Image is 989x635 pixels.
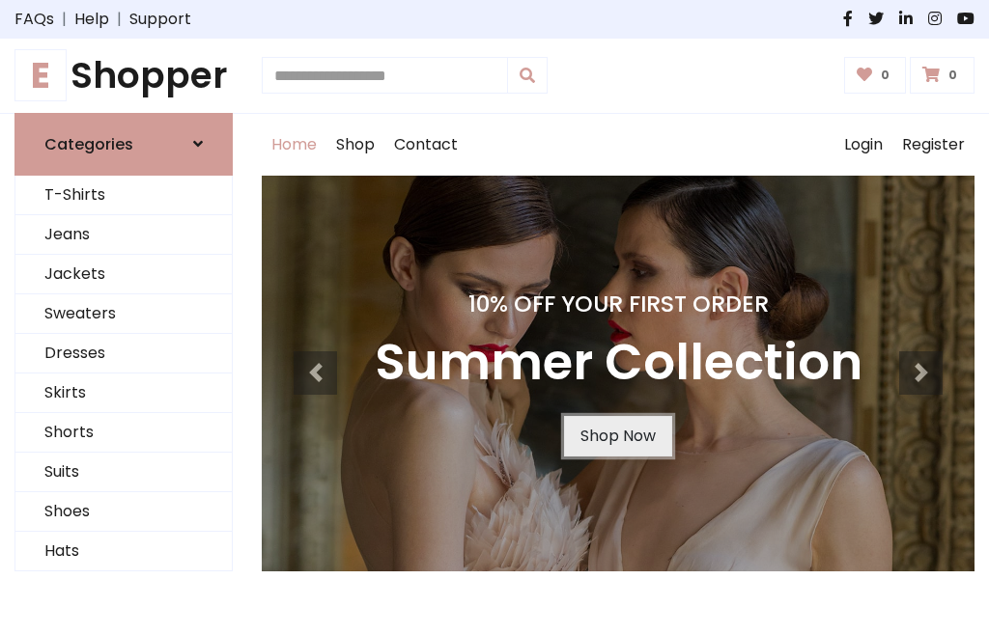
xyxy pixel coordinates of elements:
a: Sweaters [15,294,232,334]
a: 0 [844,57,907,94]
a: Jackets [15,255,232,294]
a: Register [892,114,975,176]
span: | [109,8,129,31]
a: Hats [15,532,232,571]
h6: Categories [44,135,133,153]
a: Home [262,114,326,176]
a: 0 [910,57,975,94]
a: Shop [326,114,384,176]
a: T-Shirts [15,176,232,215]
span: E [14,49,67,101]
a: Shorts [15,413,232,453]
a: Suits [15,453,232,492]
span: | [54,8,74,31]
a: Contact [384,114,467,176]
a: Skirts [15,373,232,413]
a: Shop Now [564,416,672,456]
a: Categories [14,113,233,176]
a: FAQs [14,8,54,31]
span: 0 [876,67,894,84]
h1: Shopper [14,54,233,97]
span: 0 [944,67,962,84]
a: Jeans [15,215,232,255]
h3: Summer Collection [375,333,862,393]
a: Login [834,114,892,176]
a: Dresses [15,334,232,373]
a: EShopper [14,54,233,97]
h4: 10% Off Your First Order [375,290,862,317]
a: Shoes [15,492,232,532]
a: Support [129,8,191,31]
a: Help [74,8,109,31]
